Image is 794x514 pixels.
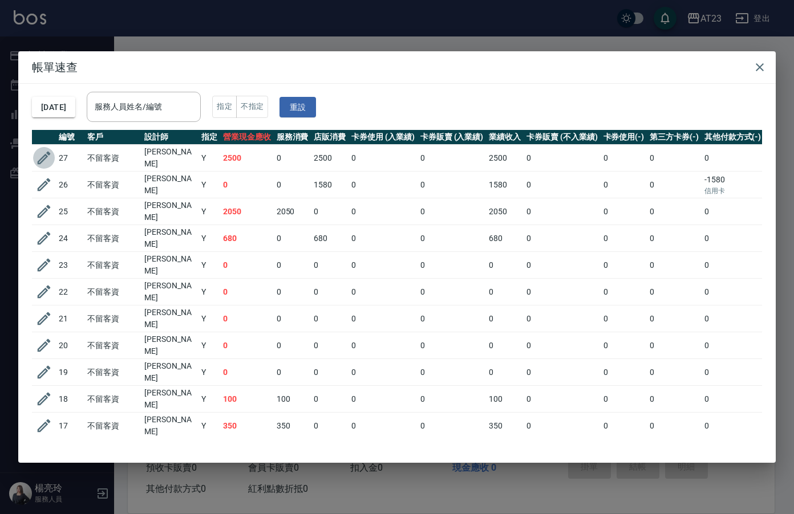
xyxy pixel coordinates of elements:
td: 680 [220,225,274,252]
td: 0 [601,252,647,279]
td: 0 [601,225,647,252]
td: 0 [702,386,764,413]
td: [PERSON_NAME] [141,172,198,198]
td: Y [198,305,220,332]
td: 20 [56,332,84,359]
th: 卡券販賣 (入業績) [418,130,487,145]
td: 350 [274,413,311,439]
td: 27 [56,145,84,172]
td: [PERSON_NAME] [141,413,198,439]
td: 0 [486,252,524,279]
td: 25 [56,198,84,225]
td: 0 [349,413,418,439]
p: 信用卡 [704,186,761,196]
td: 0 [486,305,524,332]
td: 0 [311,413,349,439]
td: Y [198,332,220,359]
td: 21 [56,305,84,332]
td: 2050 [274,198,311,225]
td: 0 [349,172,418,198]
td: 0 [524,386,600,413]
button: [DATE] [32,97,75,118]
td: 0 [702,359,764,386]
th: 其他付款方式(-) [702,130,764,145]
td: 0 [418,225,487,252]
th: 店販消費 [311,130,349,145]
td: 0 [702,332,764,359]
td: 680 [311,225,349,252]
th: 卡券使用 (入業績) [349,130,418,145]
td: 0 [220,359,274,386]
td: 0 [349,225,418,252]
td: -1580 [702,172,764,198]
td: Y [198,413,220,439]
td: 0 [524,305,600,332]
th: 卡券使用(-) [601,130,647,145]
td: 100 [220,386,274,413]
td: Y [198,198,220,225]
td: [PERSON_NAME] [141,225,198,252]
td: Y [198,145,220,172]
td: 0 [601,279,647,305]
td: 0 [274,252,311,279]
td: 0 [647,413,702,439]
td: 0 [220,305,274,332]
td: 100 [274,386,311,413]
td: 不留客資 [84,198,141,225]
td: 0 [601,332,647,359]
td: 17 [56,413,84,439]
td: 不留客資 [84,145,141,172]
td: 0 [418,305,487,332]
td: 0 [647,359,702,386]
td: 0 [349,252,418,279]
td: 0 [601,145,647,172]
td: 0 [702,145,764,172]
td: 350 [220,413,274,439]
td: 0 [702,413,764,439]
td: Y [198,279,220,305]
td: 0 [702,225,764,252]
td: 2050 [220,198,274,225]
td: Y [198,252,220,279]
td: 24 [56,225,84,252]
td: 1580 [486,172,524,198]
td: 0 [647,279,702,305]
td: 不留客資 [84,252,141,279]
td: 0 [274,332,311,359]
td: 0 [524,172,600,198]
td: 0 [647,145,702,172]
th: 服務消費 [274,130,311,145]
td: 0 [418,145,487,172]
th: 卡券販賣 (不入業績) [524,130,600,145]
td: [PERSON_NAME] [141,252,198,279]
td: 0 [311,305,349,332]
td: 0 [418,252,487,279]
td: 2500 [311,145,349,172]
td: 0 [524,413,600,439]
td: 0 [601,305,647,332]
td: 100 [486,386,524,413]
td: 不留客資 [84,332,141,359]
td: 0 [418,359,487,386]
td: 0 [647,386,702,413]
td: 2050 [486,198,524,225]
td: 0 [647,252,702,279]
td: 0 [418,386,487,413]
td: 0 [311,386,349,413]
td: 0 [702,305,764,332]
button: 重設 [279,97,316,118]
td: 0 [311,332,349,359]
td: [PERSON_NAME] [141,145,198,172]
td: Y [198,359,220,386]
td: 18 [56,386,84,413]
button: 指定 [212,96,237,118]
td: [PERSON_NAME] [141,305,198,332]
td: 680 [486,225,524,252]
td: 0 [274,145,311,172]
td: 不留客資 [84,413,141,439]
td: 0 [220,279,274,305]
td: 0 [601,386,647,413]
td: 0 [349,386,418,413]
button: 不指定 [236,96,268,118]
td: Y [198,225,220,252]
